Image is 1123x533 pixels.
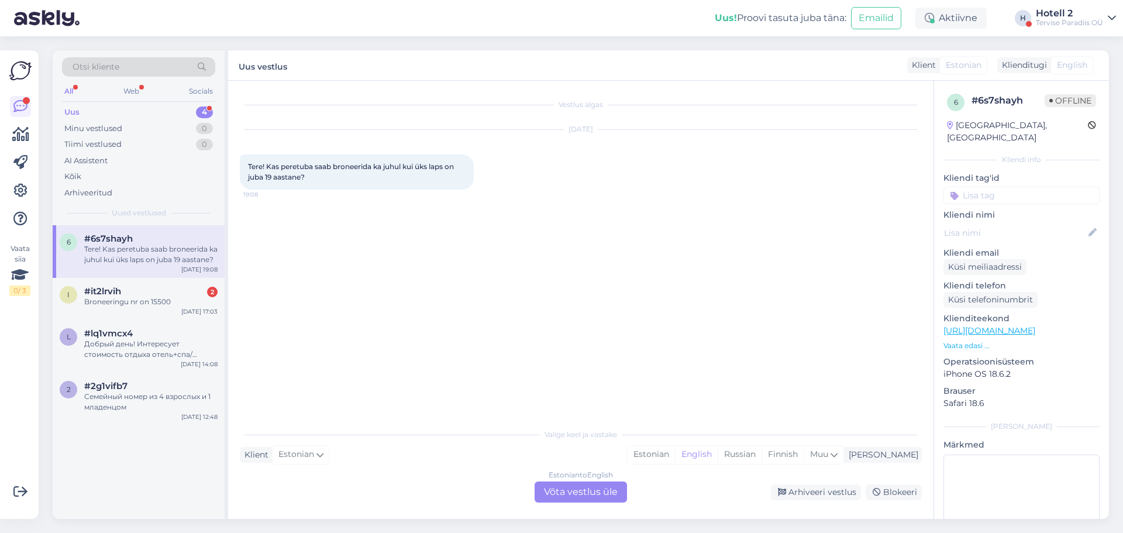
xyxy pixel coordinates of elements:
[944,226,1086,239] input: Lisa nimi
[64,155,108,167] div: AI Assistent
[943,292,1038,308] div: Küsi telefoninumbrit
[181,265,218,274] div: [DATE] 19:08
[535,482,627,503] div: Võta vestlus üle
[73,61,119,73] span: Otsi kliente
[84,328,133,339] span: #lq1vmcx4
[943,356,1100,368] p: Operatsioonisüsteem
[243,190,287,199] span: 19:08
[64,187,112,199] div: Arhiveeritud
[943,154,1100,165] div: Kliendi info
[771,484,861,500] div: Arhiveeri vestlus
[64,139,122,150] div: Tiimi vestlused
[954,98,958,106] span: 6
[240,124,922,135] div: [DATE]
[1036,9,1103,18] div: Hotell 2
[84,381,128,391] span: #2g1vifb7
[844,449,918,461] div: [PERSON_NAME]
[1036,18,1103,27] div: Tervise Paradiis OÜ
[943,341,1100,351] p: Vaata edasi ...
[943,385,1100,397] p: Brauser
[549,470,613,480] div: Estonian to English
[64,106,80,118] div: Uus
[810,449,828,459] span: Muu
[943,209,1100,221] p: Kliendi nimi
[715,11,846,25] div: Proovi tasuta juba täna:
[67,238,71,246] span: 6
[943,325,1035,336] a: [URL][DOMAIN_NAME]
[84,339,218,360] div: Добрый день! Интересует стоимость отдыха отель+спа/аквапарк+завтрак, 2 взрослых и ребёнок 14 лет,
[943,280,1100,292] p: Kliendi telefon
[943,397,1100,410] p: Safari 18.6
[946,59,981,71] span: Estonian
[943,421,1100,432] div: [PERSON_NAME]
[943,172,1100,184] p: Kliendi tag'id
[62,84,75,99] div: All
[181,307,218,316] div: [DATE] 17:03
[943,312,1100,325] p: Klienditeekond
[943,259,1026,275] div: Küsi meiliaadressi
[84,286,121,297] span: #it2lrvih
[1045,94,1096,107] span: Offline
[851,7,901,29] button: Emailid
[915,8,987,29] div: Aktiivne
[84,297,218,307] div: Broneeringu nr on 15500
[943,187,1100,204] input: Lisa tag
[762,446,804,463] div: Finnish
[943,368,1100,380] p: iPhone OS 18.6.2
[1015,10,1031,26] div: H
[67,290,70,299] span: i
[248,162,456,181] span: Tere! Kas peretuba saab broneerida ka juhul kui üks laps on juba 19 aastane?
[715,12,737,23] b: Uus!
[9,60,32,82] img: Askly Logo
[112,208,166,218] span: Uued vestlused
[240,449,268,461] div: Klient
[121,84,142,99] div: Web
[718,446,762,463] div: Russian
[9,243,30,296] div: Vaata siia
[196,106,213,118] div: 4
[196,139,213,150] div: 0
[675,446,718,463] div: English
[187,84,215,99] div: Socials
[972,94,1045,108] div: # 6s7shayh
[84,391,218,412] div: Семейный номер из 4 взрослых и 1 младенцом
[67,332,71,341] span: l
[64,123,122,135] div: Minu vestlused
[9,286,30,296] div: 0 / 3
[943,247,1100,259] p: Kliendi email
[239,57,287,73] label: Uus vestlus
[997,59,1047,71] div: Klienditugi
[866,484,922,500] div: Blokeeri
[181,412,218,421] div: [DATE] 12:48
[240,99,922,110] div: Vestlus algas
[67,385,71,394] span: 2
[196,123,213,135] div: 0
[943,439,1100,451] p: Märkmed
[1036,9,1116,27] a: Hotell 2Tervise Paradiis OÜ
[207,287,218,297] div: 2
[628,446,675,463] div: Estonian
[84,233,133,244] span: #6s7shayh
[278,448,314,461] span: Estonian
[181,360,218,369] div: [DATE] 14:08
[947,119,1088,144] div: [GEOGRAPHIC_DATA], [GEOGRAPHIC_DATA]
[240,429,922,440] div: Valige keel ja vastake
[64,171,81,183] div: Kõik
[907,59,936,71] div: Klient
[84,244,218,265] div: Tere! Kas peretuba saab broneerida ka juhul kui üks laps on juba 19 aastane?
[1057,59,1087,71] span: English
